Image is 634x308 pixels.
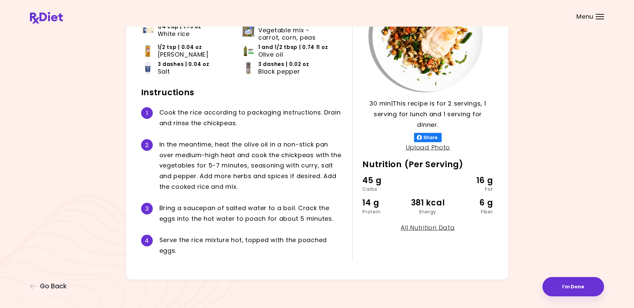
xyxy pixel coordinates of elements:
div: 3 [141,203,153,214]
button: Share [414,133,442,142]
div: 16 g [450,174,493,187]
img: RxDiet [30,12,63,24]
button: Go Back [30,283,70,290]
div: 1 [141,107,153,119]
button: I'm Done [542,277,604,296]
div: 6 g [450,196,493,209]
div: I n t h e m e a n t i m e , h e a t t h e o l i v e o i l i n a n o n - s t i c k p a n o v e r m... [159,139,342,192]
div: Energy [406,209,450,214]
h2: Nutrition (Per Serving) [362,159,493,170]
span: 1/2 tsp | 0.04 oz [158,44,202,51]
span: White rice [158,30,190,38]
div: 2 [141,139,153,151]
span: Salt [158,68,170,75]
div: Fiber [450,209,493,214]
span: 1 and 1/2 tbsp | 0.74 fl oz [258,44,328,51]
span: 3 dashes | 0.04 oz [158,61,209,68]
a: Upload Photo [406,143,450,152]
div: 45 g [362,174,406,187]
span: Black pepper [258,68,300,75]
p: 30 min | This recipe is for 2 servings, 1 serving for lunch and 1 serving for dinner. [362,98,493,130]
div: S e r v e t h e r i c e m i x t u r e h o t , t o p p e d w i t h t h e p o a c h e d e g g s . [159,235,342,256]
span: Share [422,135,439,140]
div: Protein [362,209,406,214]
span: [PERSON_NAME] [158,51,209,58]
span: Vegetable mix - carrot, corn, peas [258,27,332,41]
div: 4 [141,235,153,246]
span: Menu [576,14,593,20]
span: Go Back [40,283,67,290]
div: Fat [450,187,493,191]
div: 14 g [362,196,406,209]
div: B r i n g a s a u c e p a n o f s a l t e d w a t e r t o a b o i l . C r a c k t h e e g g s i n... [159,203,342,224]
h2: Instructions [141,87,342,98]
span: Olive oil [258,51,283,58]
span: 3 dashes | 0.02 oz [258,61,309,68]
div: Carbs [362,187,406,191]
span: 1/4 cup | 1.73 oz [158,23,201,30]
div: C o o k t h e r i c e a c c o r d i n g t o p a c k a g i n g i n s t r u c t i o n s . D r a i n... [159,107,342,129]
a: All Nutrition Data [401,223,455,232]
div: 381 kcal [406,196,450,209]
